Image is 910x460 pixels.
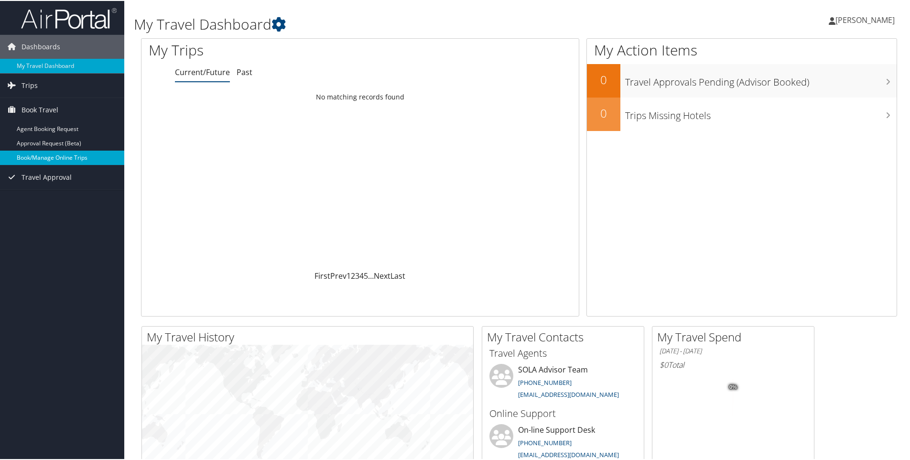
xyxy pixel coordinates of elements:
h3: Trips Missing Hotels [625,103,897,121]
a: 0Trips Missing Hotels [587,97,897,130]
a: [PHONE_NUMBER] [518,377,572,386]
a: [EMAIL_ADDRESS][DOMAIN_NAME] [518,389,619,398]
span: Travel Approval [22,164,72,188]
li: SOLA Advisor Team [485,363,641,402]
h3: Travel Approvals Pending (Advisor Booked) [625,70,897,88]
a: 3 [355,270,359,280]
h2: My Travel History [147,328,473,344]
a: 2 [351,270,355,280]
img: airportal-logo.png [21,6,117,29]
span: [PERSON_NAME] [835,14,895,24]
a: [EMAIL_ADDRESS][DOMAIN_NAME] [518,449,619,458]
a: Last [390,270,405,280]
h2: 0 [587,104,620,120]
a: First [314,270,330,280]
h1: My Trips [149,39,390,59]
td: No matching records found [141,88,579,105]
h6: Total [660,359,807,369]
a: Past [237,66,252,77]
a: 1 [347,270,351,280]
a: [PERSON_NAME] [829,5,904,33]
a: 5 [364,270,368,280]
h3: Online Support [489,406,637,419]
tspan: 0% [729,383,737,389]
h1: My Action Items [587,39,897,59]
h2: My Travel Contacts [487,328,644,344]
a: Next [374,270,390,280]
h2: 0 [587,71,620,87]
h6: [DATE] - [DATE] [660,346,807,355]
h2: My Travel Spend [657,328,814,344]
a: Current/Future [175,66,230,77]
span: Dashboards [22,34,60,58]
a: 4 [359,270,364,280]
a: [PHONE_NUMBER] [518,438,572,446]
h3: Travel Agents [489,346,637,359]
span: $0 [660,359,668,369]
span: Trips [22,73,38,97]
a: 0Travel Approvals Pending (Advisor Booked) [587,63,897,97]
a: Prev [330,270,347,280]
h1: My Travel Dashboard [134,13,648,33]
span: … [368,270,374,280]
span: Book Travel [22,97,58,121]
